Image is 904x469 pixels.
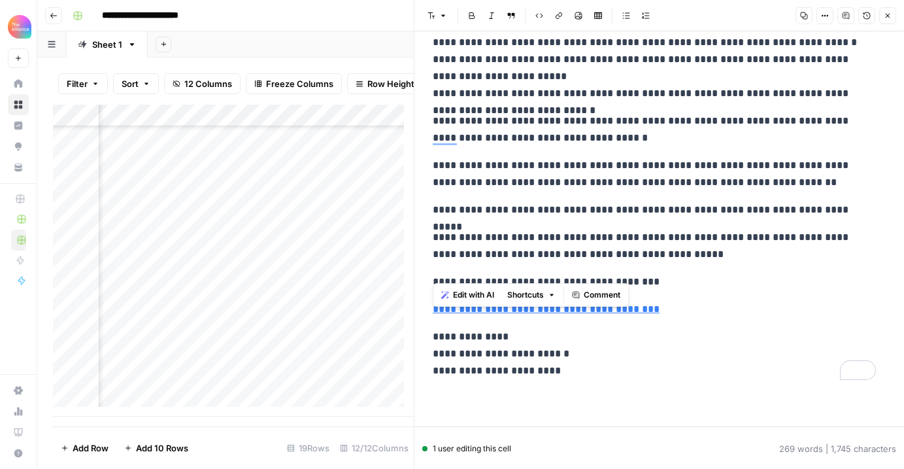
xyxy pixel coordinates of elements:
button: Sort [113,73,159,94]
button: Shortcuts [502,287,561,304]
span: 12 Columns [184,77,232,90]
span: Freeze Columns [266,77,333,90]
span: Comment [584,289,620,301]
a: Settings [8,380,29,401]
div: 19 Rows [282,438,335,459]
a: Usage [8,401,29,422]
button: Freeze Columns [246,73,342,94]
span: Row Height [367,77,414,90]
button: Add Row [53,438,116,459]
button: Row Height [347,73,423,94]
a: Insights [8,115,29,136]
button: Edit with AI [436,287,499,304]
button: Comment [567,287,626,304]
a: Your Data [8,157,29,178]
div: Sheet 1 [92,38,122,51]
span: Filter [67,77,88,90]
span: Sort [122,77,139,90]
a: Opportunities [8,136,29,157]
a: Browse [8,94,29,115]
span: Shortcuts [507,289,544,301]
a: Home [8,73,29,94]
button: Workspace: Alliance [8,10,29,43]
button: Filter [58,73,108,94]
img: Alliance Logo [8,15,31,39]
span: Edit with AI [453,289,494,301]
span: Add Row [73,442,109,455]
div: 12/12 Columns [335,438,414,459]
button: Add 10 Rows [116,438,196,459]
button: Help + Support [8,443,29,464]
button: 12 Columns [164,73,241,94]
span: Add 10 Rows [136,442,188,455]
a: Learning Hub [8,422,29,443]
a: Sheet 1 [67,31,148,58]
div: 1 user editing this cell [422,443,511,455]
div: 269 words | 1,745 characters [779,442,896,455]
